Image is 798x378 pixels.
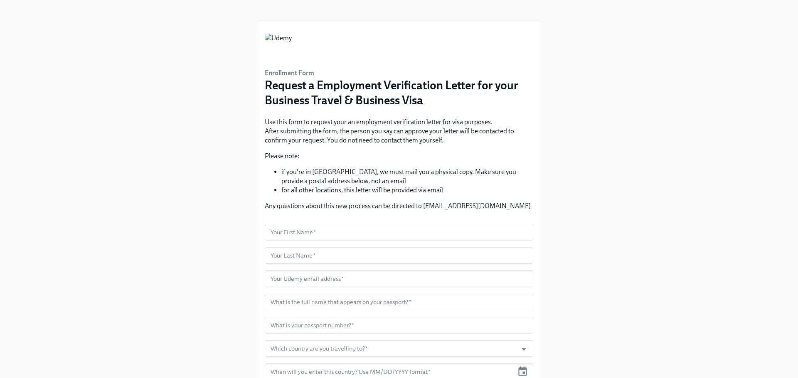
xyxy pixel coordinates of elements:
li: for all other locations, this letter will be provided via email [281,186,533,195]
button: Open [517,343,530,356]
li: if you're in [GEOGRAPHIC_DATA], we must mail you a physical copy. Make sure you provide a postal ... [281,167,533,186]
p: Please note: [265,152,533,161]
h6: Enrollment Form [265,69,533,78]
img: Udemy [265,34,292,59]
h3: Request a Employment Verification Letter for your Business Travel & Business Visa [265,78,533,108]
p: Use this form to request your an employment verification letter for visa purposes. After submitti... [265,118,533,145]
p: Any questions about this new process can be directed to [EMAIL_ADDRESS][DOMAIN_NAME] [265,201,533,211]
